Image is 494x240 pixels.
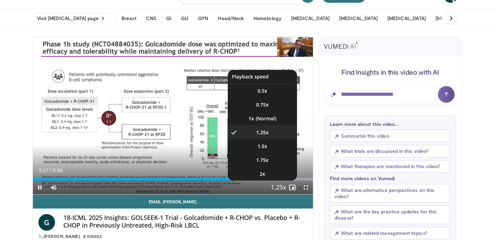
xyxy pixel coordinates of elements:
span: 1.5x [258,143,267,150]
button: Mute [47,181,61,194]
button: Summarize this video [330,130,450,142]
button: [MEDICAL_DATA] [383,11,430,25]
a: Visit [MEDICAL_DATA] page [33,12,110,24]
span: / [50,168,52,173]
button: Hematology [249,11,286,25]
span: 0.5x [258,87,267,94]
span: 5:17 [39,168,48,173]
button: CNS [142,11,161,25]
button: What are alternative perspectives on this video? [330,184,450,203]
button: Enable picture-in-picture mode [285,181,299,194]
button: Fullscreen [299,181,313,194]
span: 1.25x [256,129,269,136]
button: GI [162,11,176,25]
h4: Find Insights in this video with AI [324,67,456,76]
span: 1x [249,115,254,122]
button: Head/Neck [214,11,248,25]
button: [MEDICAL_DATA] [335,11,382,25]
p: Find more videos on Vumedi [330,175,450,181]
a: Email [PERSON_NAME] [33,195,313,209]
span: 5:54 [53,168,62,173]
button: GYN [194,11,212,25]
a: 8 Videos [81,234,104,240]
button: What are related management topics? [330,227,450,239]
button: What trials are discussed in this video? [330,145,450,157]
h4: 18-ICML 2025 Insights: GOLSEEK-1 Trial - Golcadomide + R-CHOP vs. Placebo + R-CHOP in Previously ... [63,214,308,229]
button: What therapies are mentioned in this video? [330,160,450,173]
div: Progress Bar [33,178,313,181]
button: Pause [33,181,47,194]
button: Breast [117,11,140,25]
span: 2x [260,170,265,177]
div: By [38,233,308,240]
input: Question for AI [324,85,456,104]
button: What are the key practice updates for this disease? [330,205,450,224]
img: vumedi-ai-logo.svg [324,42,358,49]
span: 1.75x [256,157,269,164]
button: [MEDICAL_DATA] [287,11,334,25]
button: [MEDICAL_DATA] [431,11,478,25]
p: Learn more about this video... [330,121,450,127]
a: G [38,214,55,231]
a: [PERSON_NAME] [44,233,80,239]
button: Playback Rate [271,181,285,194]
button: GU [177,11,192,25]
video-js: Video Player [33,37,313,195]
span: 0.75x [256,101,269,108]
